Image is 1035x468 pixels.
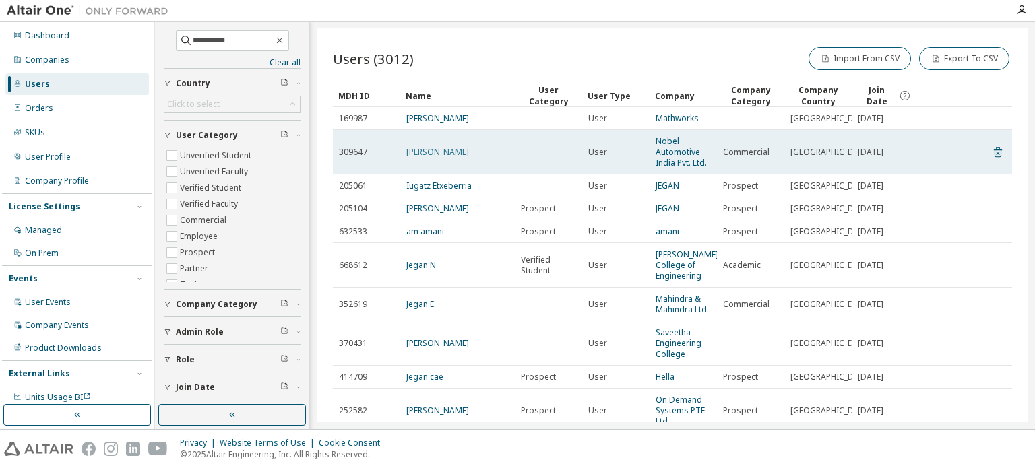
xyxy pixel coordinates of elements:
span: 668612 [339,260,367,271]
span: Prospect [521,203,556,214]
span: Commercial [723,147,770,158]
span: Commercial [723,299,770,310]
div: License Settings [9,201,80,212]
img: linkedin.svg [126,442,140,456]
span: [GEOGRAPHIC_DATA] [790,338,871,349]
span: User [588,405,607,416]
span: User [588,260,607,271]
span: [DATE] [858,113,883,124]
label: Verified Faculty [180,196,241,212]
span: 352619 [339,299,367,310]
div: SKUs [25,127,45,138]
span: Clear filter [280,327,288,337]
div: Privacy [180,438,220,448]
span: 252582 [339,405,367,416]
span: Join Date [857,84,896,107]
span: Prospect [521,372,556,382]
div: Events [9,273,38,284]
span: Role [176,354,195,365]
span: Join Date [176,382,215,393]
span: Company Category [176,299,257,310]
a: JEGAN [656,203,679,214]
span: 632533 [339,226,367,237]
a: Saveetha Engineering College [656,327,701,360]
div: User Type [588,85,644,106]
span: User [588,299,607,310]
p: © 2025 Altair Engineering, Inc. All Rights Reserved. [180,448,388,460]
span: 414709 [339,372,367,382]
div: External Links [9,368,70,379]
div: On Prem [25,248,59,259]
span: User [588,338,607,349]
a: [PERSON_NAME] [406,112,469,124]
a: Jegan N [406,259,436,271]
span: User [588,113,607,124]
button: Country [164,69,301,98]
a: [PERSON_NAME] [406,146,469,158]
span: 205104 [339,203,367,214]
label: Trial [180,277,199,293]
div: Company Events [25,320,89,331]
span: [GEOGRAPHIC_DATA] [790,203,871,214]
a: amani [656,226,679,237]
span: [GEOGRAPHIC_DATA] [790,147,871,158]
button: User Category [164,121,301,150]
span: Users (3012) [333,49,414,68]
div: Orders [25,103,53,114]
span: [DATE] [858,180,883,191]
span: Prospect [723,372,758,382]
div: Name [406,85,509,106]
span: [GEOGRAPHIC_DATA] [790,226,871,237]
img: altair_logo.svg [4,442,73,456]
img: facebook.svg [82,442,96,456]
a: On Demand Systems PTE Ltd [656,394,705,427]
div: Click to select [167,99,220,110]
span: 205061 [339,180,367,191]
a: am amani [406,226,444,237]
label: Verified Student [180,180,244,196]
button: Export To CSV [919,47,1009,70]
button: Join Date [164,372,301,402]
img: Altair One [7,4,175,18]
span: [DATE] [858,405,883,416]
span: Clear filter [280,354,288,365]
span: Prospect [723,226,758,237]
span: 169987 [339,113,367,124]
span: Admin Role [176,327,224,337]
img: youtube.svg [148,442,168,456]
span: User [588,203,607,214]
span: Units Usage BI [25,391,91,403]
button: Admin Role [164,317,301,347]
div: Product Downloads [25,343,102,354]
span: 309647 [339,147,367,158]
div: User Category [520,84,577,107]
span: [DATE] [858,338,883,349]
svg: Date when the user was first added or directly signed up. If the user was deleted and later re-ad... [899,90,911,102]
div: Company Country [790,84,846,107]
span: [GEOGRAPHIC_DATA] [790,405,871,416]
button: Role [164,345,301,374]
span: [GEOGRAPHIC_DATA] [790,372,871,382]
span: Country [176,78,210,89]
label: Employee [180,228,220,244]
span: [DATE] [858,299,883,310]
a: Clear all [164,57,301,68]
button: Company Category [164,290,301,319]
div: User Profile [25,152,71,162]
span: 370431 [339,338,367,349]
div: Company Category [722,84,779,107]
div: Company Profile [25,176,89,187]
div: Company [655,85,712,106]
span: Clear filter [280,299,288,310]
a: Mathworks [656,112,699,124]
a: [PERSON_NAME] College of Engineering [656,248,718,281]
button: Import From CSV [809,47,911,70]
a: Hella [656,371,675,382]
span: Clear filter [280,130,288,141]
span: Prospect [521,226,556,237]
span: [DATE] [858,226,883,237]
span: [GEOGRAPHIC_DATA] [790,299,871,310]
span: [GEOGRAPHIC_DATA] [790,113,871,124]
label: Unverified Student [180,147,254,164]
div: Managed [25,225,62,236]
